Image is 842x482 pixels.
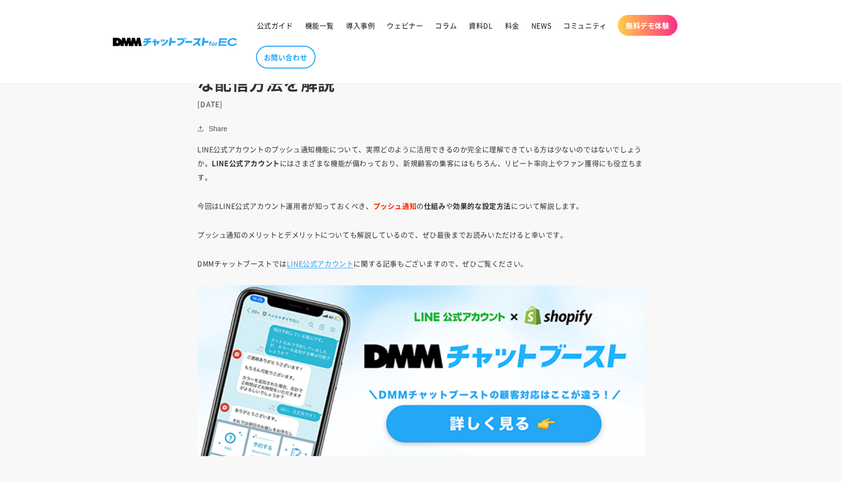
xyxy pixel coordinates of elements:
[563,21,607,30] span: コミュニティ
[435,21,457,30] span: コラム
[429,15,463,36] a: コラム
[618,15,677,36] a: 無料デモ体験
[346,21,375,30] span: 導入事例
[197,142,645,184] p: LINE公式アカウントのプッシュ通知機能について、実際どのように活用できるのか完全に理解できている方は少ないのではないでしょうか。 にはさまざまな機能が備わっており、新規顧客の集客にはもちろん、...
[373,201,417,211] strong: プッシュ通知
[340,15,381,36] a: 導入事例
[525,15,557,36] a: NEWS
[257,21,293,30] span: 公式ガイド
[197,228,645,241] p: プッシュ通知のメリットとデメリットについても解説しているので、ぜひ最後までお読みいただけると幸いです。
[264,53,308,62] span: お問い合わせ
[557,15,613,36] a: コミュニティ
[197,256,645,270] p: DMMチャットブーストでは に関する記事もございますので、ぜひご覧ください。
[453,201,511,211] strong: 効果的な設定方法
[197,51,645,94] h1: LINEプッシュ通知とは？メリット・デメリットや効果的な配信方法を解説
[251,15,299,36] a: 公式ガイド
[387,21,423,30] span: ウェビナー
[381,15,429,36] a: ウェビナー
[287,258,354,268] a: LINE公式アカウント
[469,21,493,30] span: 資料DL
[113,38,237,46] img: 株式会社DMM Boost
[463,15,499,36] a: 資料DL
[531,21,551,30] span: NEWS
[499,15,525,36] a: 料金
[197,123,230,135] button: Share
[197,99,223,109] time: [DATE]
[299,15,340,36] a: 機能一覧
[626,21,670,30] span: 無料デモ体験
[256,46,316,69] a: お問い合わせ
[424,201,446,211] strong: 仕組み
[197,199,645,213] p: 今回はLINE公式アカウント運用者が知っておくべき、 の や について解説します。
[305,21,334,30] span: 機能一覧
[505,21,519,30] span: 料金
[212,158,280,168] strong: LINE公式アカウント
[197,285,645,456] img: DMMチャットブーストforEC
